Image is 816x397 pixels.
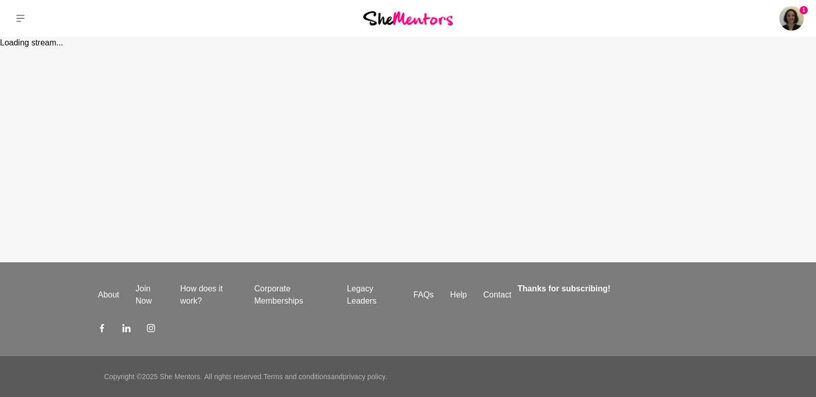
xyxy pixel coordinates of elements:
h4: Thanks for subscribing! [518,283,712,295]
a: Facebook [98,324,106,336]
a: How does it work? [172,283,246,307]
a: Laila Punj1 [779,6,804,31]
a: LinkedIn [122,324,131,336]
a: Contact [475,289,520,301]
img: Laila Punj [779,6,804,31]
a: Help [442,289,475,301]
a: Terms and conditions [263,373,330,381]
a: Corporate Memberships [246,283,339,307]
a: privacy policy [343,373,385,381]
p: Copyright © 2025 She Mentors . [104,371,202,382]
a: About [90,289,127,301]
a: Instagram [147,324,155,336]
p: All rights reserved. and . [204,371,387,382]
img: She Mentors Logo [363,11,453,25]
a: Legacy Leaders [339,283,405,307]
a: Join Now [127,283,172,307]
span: 1 [800,6,808,14]
a: FAQs [405,289,442,301]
